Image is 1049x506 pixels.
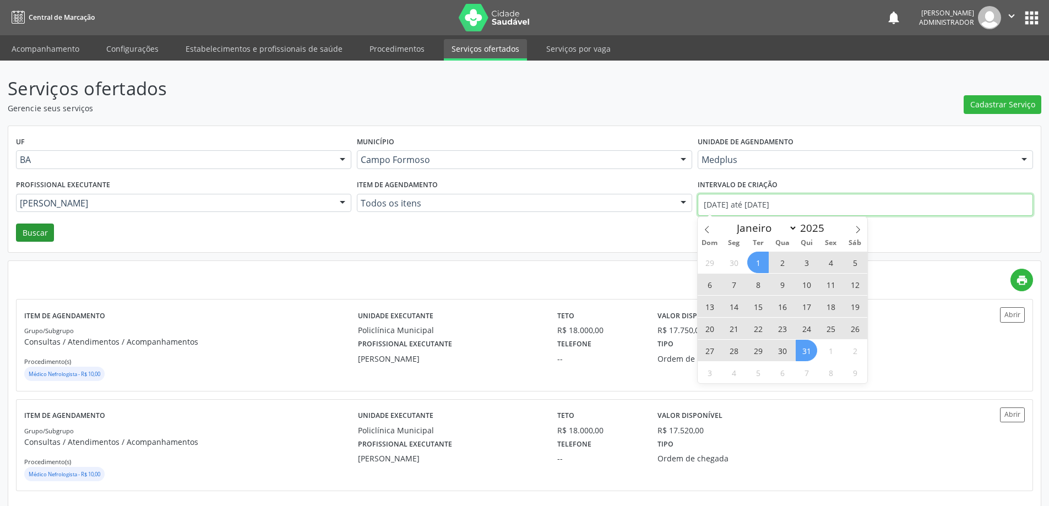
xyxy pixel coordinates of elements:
label: Valor disponível [657,307,722,324]
div: Ordem de chegada [657,353,792,364]
span: Ter [746,240,770,247]
p: Consultas / Atendimentos / Acompanhamentos [24,436,358,448]
label: Item de agendamento [357,177,438,194]
label: Profissional executante [358,336,452,353]
label: Unidade de agendamento [698,134,793,151]
div: [PERSON_NAME] [358,353,542,364]
small: Procedimento(s) [24,458,71,466]
p: Gerencie seus serviços [8,102,731,114]
span: [PERSON_NAME] [20,198,329,209]
span: Julho 8, 2025 [747,274,769,295]
span: Julho 7, 2025 [723,274,744,295]
span: Agosto 7, 2025 [796,362,817,383]
div: R$ 17.750,00 [657,324,704,336]
span: Julho 9, 2025 [771,274,793,295]
span: Sáb [843,240,867,247]
label: Item de agendamento [24,307,105,324]
div: -- [557,353,642,364]
span: Julho 2, 2025 [771,252,793,273]
button: apps [1022,8,1041,28]
div: Ordem de chegada [657,453,792,464]
label: Profissional executante [358,436,452,453]
span: Julho 18, 2025 [820,296,841,317]
span: Julho 13, 2025 [699,296,720,317]
span: Julho 29, 2025 [747,340,769,361]
label: Teto [557,307,574,324]
span: Agosto 2, 2025 [844,340,866,361]
small: Grupo/Subgrupo [24,327,74,335]
a: Acompanhamento [4,39,87,58]
span: Julho 28, 2025 [723,340,744,361]
div: Policlínica Municipal [358,425,542,436]
a: print [1010,269,1033,291]
span: Dom [698,240,722,247]
a: Central de Marcação [8,8,95,26]
label: Unidade executante [358,307,433,324]
button: Buscar [16,224,54,242]
a: Serviços por vaga [539,39,618,58]
label: Tipo [657,436,673,453]
span: Cadastrar Serviço [970,99,1035,110]
span: Julho 17, 2025 [796,296,817,317]
p: Serviços ofertados [8,75,731,102]
span: Julho 30, 2025 [771,340,793,361]
i:  [1005,10,1018,22]
button: Cadastrar Serviço [964,95,1041,114]
span: Julho 19, 2025 [844,296,866,317]
div: R$ 18.000,00 [557,425,642,436]
span: Julho 1, 2025 [747,252,769,273]
span: Julho 15, 2025 [747,296,769,317]
small: Médico Nefrologista - R$ 10,00 [29,471,100,478]
span: Julho 31, 2025 [796,340,817,361]
div: -- [557,453,642,464]
button: notifications [886,10,901,25]
label: Item de agendamento [24,407,105,425]
span: Julho 16, 2025 [771,296,793,317]
label: Telefone [557,436,591,453]
span: Julho 24, 2025 [796,318,817,339]
span: Junho 29, 2025 [699,252,720,273]
span: Julho 27, 2025 [699,340,720,361]
span: Julho 21, 2025 [723,318,744,339]
span: Sex [819,240,843,247]
span: Julho 22, 2025 [747,318,769,339]
span: Julho 25, 2025 [820,318,841,339]
span: Julho 3, 2025 [796,252,817,273]
span: Agosto 6, 2025 [771,362,793,383]
span: Qui [795,240,819,247]
span: Julho 14, 2025 [723,296,744,317]
span: BA [20,154,329,165]
small: Grupo/Subgrupo [24,427,74,435]
span: Seg [722,240,746,247]
small: Procedimento(s) [24,357,71,366]
div: R$ 17.520,00 [657,425,704,436]
input: Year [797,221,834,235]
span: Agosto 1, 2025 [820,340,841,361]
span: Agosto 9, 2025 [844,362,866,383]
span: Julho 11, 2025 [820,274,841,295]
label: Tipo [657,336,673,353]
label: Valor disponível [657,407,722,425]
span: Junho 30, 2025 [723,252,744,273]
a: Serviços ofertados [444,39,527,61]
div: R$ 18.000,00 [557,324,642,336]
input: Selecione um intervalo [698,194,1033,216]
span: Julho 5, 2025 [844,252,866,273]
span: Julho 10, 2025 [796,274,817,295]
p: Consultas / Atendimentos / Acompanhamentos [24,336,358,347]
button: Abrir [1000,407,1025,422]
label: Unidade executante [358,407,433,425]
span: Central de Marcação [29,13,95,22]
span: Qua [770,240,795,247]
span: Campo Formoso [361,154,670,165]
span: Julho 4, 2025 [820,252,841,273]
label: UF [16,134,25,151]
i: print [1016,274,1028,286]
div: [PERSON_NAME] [919,8,974,18]
a: Procedimentos [362,39,432,58]
label: Teto [557,407,574,425]
span: Julho 26, 2025 [844,318,866,339]
span: Julho 23, 2025 [771,318,793,339]
label: Município [357,134,394,151]
span: Julho 20, 2025 [699,318,720,339]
